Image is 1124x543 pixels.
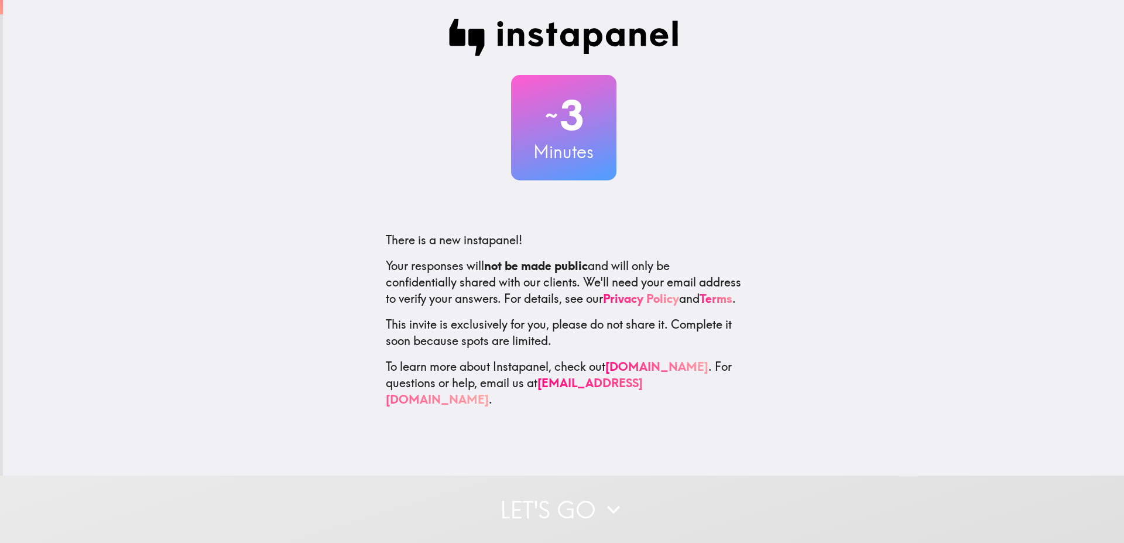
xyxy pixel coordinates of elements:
[484,258,588,273] b: not be made public
[511,139,616,164] h3: Minutes
[449,19,678,56] img: Instapanel
[386,233,522,247] span: There is a new instapanel!
[386,375,643,407] a: [EMAIL_ADDRESS][DOMAIN_NAME]
[700,291,732,306] a: Terms
[605,359,708,374] a: [DOMAIN_NAME]
[386,358,742,408] p: To learn more about Instapanel, check out . For questions or help, email us at .
[386,316,742,349] p: This invite is exclusively for you, please do not share it. Complete it soon because spots are li...
[511,91,616,139] h2: 3
[386,258,742,307] p: Your responses will and will only be confidentially shared with our clients. We'll need your emai...
[543,98,560,133] span: ~
[603,291,679,306] a: Privacy Policy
